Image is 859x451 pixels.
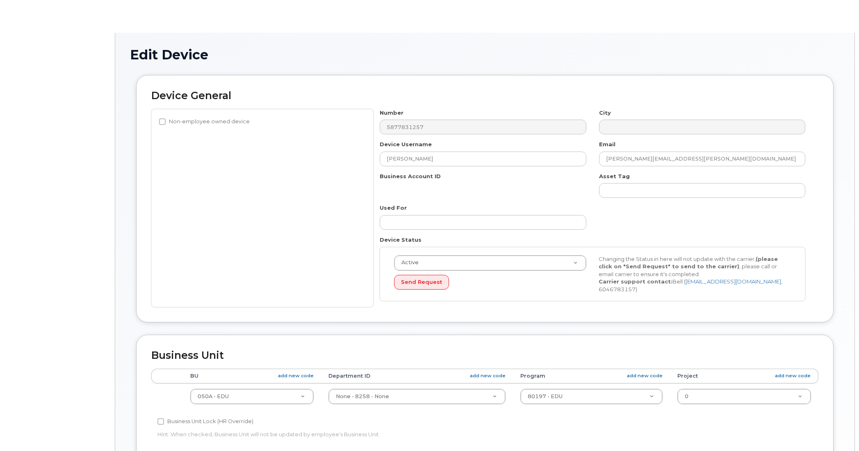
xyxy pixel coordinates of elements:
h1: Edit Device [130,48,840,62]
th: Department ID [321,369,513,383]
span: None - 8258 - None [336,393,389,399]
a: Active [394,256,586,270]
span: 050A - EDU [198,393,229,399]
a: add new code [627,372,663,379]
span: 80197 - EDU [528,393,563,399]
a: 80197 - EDU [521,389,662,404]
label: Business Unit Lock (HR Override) [157,417,253,426]
th: Project [670,369,818,383]
label: Device Status [380,236,422,244]
h2: Business Unit [151,350,818,361]
input: Non-employee owned device [159,118,166,125]
span: Active [396,259,419,266]
a: [EMAIL_ADDRESS][DOMAIN_NAME] [686,278,781,285]
th: Program [513,369,670,383]
input: Business Unit Lock (HR Override) [157,418,164,425]
div: Changing the Status in here will not update with the carrier, , please call or email carrier to e... [592,255,797,293]
h2: Device General [151,90,818,102]
th: BU [183,369,321,383]
label: City [599,109,611,117]
label: Used For [380,204,407,212]
label: Device Username [380,141,432,148]
p: Hint: When checked, Business Unit will not be updated by employee's Business Unit [157,431,590,438]
label: Business Account ID [380,172,441,180]
label: Number [380,109,403,117]
a: None - 8258 - None [329,389,505,404]
a: add new code [470,372,506,379]
label: Asset Tag [599,172,630,180]
a: add new code [278,372,314,379]
strong: Carrier support contact: [599,278,672,285]
label: Email [599,141,615,148]
a: 050A - EDU [191,389,313,404]
a: add new code [775,372,811,379]
a: 0 [678,389,811,404]
span: 0 [685,393,688,399]
label: Non-employee owned device [159,117,250,127]
button: Send Request [394,275,449,290]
